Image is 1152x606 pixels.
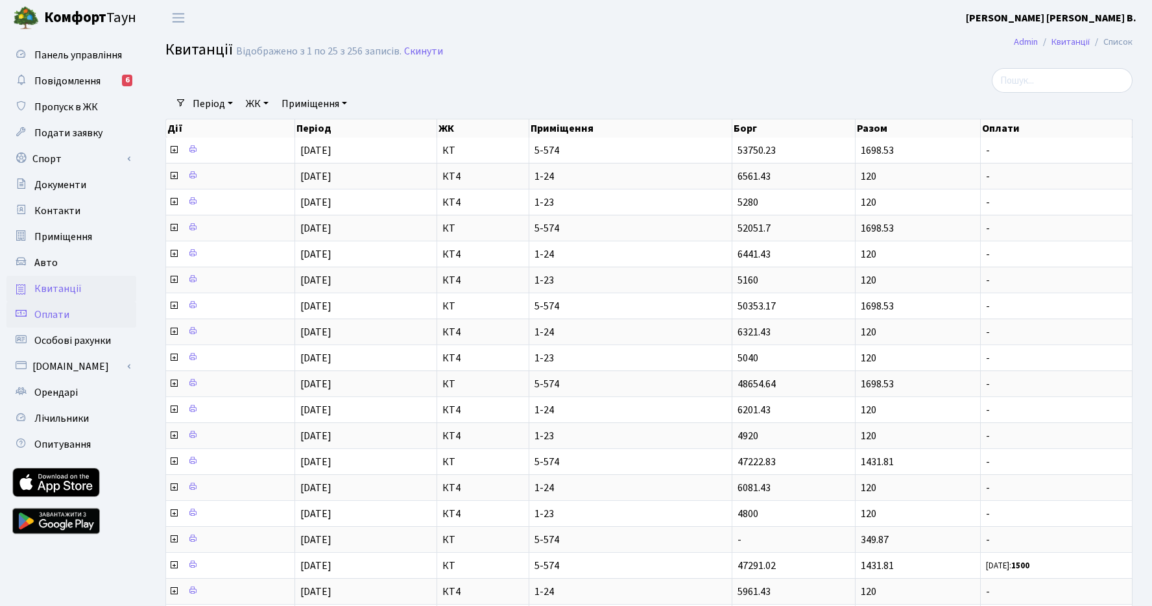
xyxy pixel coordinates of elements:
[861,455,894,469] span: 1431.81
[300,481,331,495] span: [DATE]
[122,75,132,86] div: 6
[165,38,233,61] span: Квитанції
[241,93,274,115] a: ЖК
[6,380,136,406] a: Орендарі
[300,143,331,158] span: [DATE]
[861,377,894,391] span: 1698.53
[442,561,523,571] span: КТ
[442,301,523,311] span: КТ
[994,29,1152,56] nav: breadcrumb
[300,559,331,573] span: [DATE]
[34,308,69,322] span: Оплати
[236,45,402,58] div: Відображено з 1 по 25 з 256 записів.
[861,273,876,287] span: 120
[738,481,771,495] span: 6081.43
[442,457,523,467] span: КТ
[13,5,39,31] img: logo.png
[966,10,1136,26] a: [PERSON_NAME] [PERSON_NAME] В.
[861,429,876,443] span: 120
[534,535,726,545] span: 5-574
[738,169,771,184] span: 6561.43
[861,195,876,210] span: 120
[986,223,1127,234] span: -
[534,431,726,441] span: 1-23
[861,299,894,313] span: 1698.53
[34,230,92,244] span: Приміщення
[981,119,1133,138] th: Оплати
[300,247,331,261] span: [DATE]
[34,48,122,62] span: Панель управління
[738,585,771,599] span: 5961.43
[6,406,136,431] a: Лічильники
[534,301,726,311] span: 5-574
[986,483,1127,493] span: -
[300,429,331,443] span: [DATE]
[738,299,776,313] span: 50353.17
[738,429,758,443] span: 4920
[442,483,523,493] span: КТ4
[44,7,136,29] span: Таун
[1014,35,1038,49] a: Admin
[738,403,771,417] span: 6201.43
[861,351,876,365] span: 120
[442,275,523,285] span: КТ4
[861,533,889,547] span: 349.87
[187,93,238,115] a: Період
[534,145,726,156] span: 5-574
[738,325,771,339] span: 6321.43
[861,169,876,184] span: 120
[442,145,523,156] span: КТ
[300,221,331,236] span: [DATE]
[534,457,726,467] span: 5-574
[534,379,726,389] span: 5-574
[34,204,80,218] span: Контакти
[534,327,726,337] span: 1-24
[300,455,331,469] span: [DATE]
[442,197,523,208] span: КТ4
[861,325,876,339] span: 120
[534,353,726,363] span: 1-23
[992,68,1133,93] input: Пошук...
[861,221,894,236] span: 1698.53
[856,119,981,138] th: Разом
[166,119,295,138] th: Дії
[6,224,136,250] a: Приміщення
[34,385,78,400] span: Орендарі
[442,587,523,597] span: КТ4
[6,172,136,198] a: Документи
[861,247,876,261] span: 120
[861,507,876,521] span: 120
[34,256,58,270] span: Авто
[34,333,111,348] span: Особові рахунки
[6,42,136,68] a: Панель управління
[6,328,136,354] a: Особові рахунки
[738,351,758,365] span: 5040
[738,507,758,521] span: 4800
[986,457,1127,467] span: -
[6,198,136,224] a: Контакти
[534,197,726,208] span: 1-23
[966,11,1136,25] b: [PERSON_NAME] [PERSON_NAME] В.
[986,353,1127,363] span: -
[6,431,136,457] a: Опитування
[300,325,331,339] span: [DATE]
[442,535,523,545] span: КТ
[986,587,1127,597] span: -
[986,327,1127,337] span: -
[6,250,136,276] a: Авто
[534,223,726,234] span: 5-574
[1051,35,1090,49] a: Квитанції
[276,93,352,115] a: Приміщення
[986,249,1127,260] span: -
[986,171,1127,182] span: -
[986,275,1127,285] span: -
[442,327,523,337] span: КТ4
[6,68,136,94] a: Повідомлення6
[986,145,1127,156] span: -
[300,585,331,599] span: [DATE]
[986,431,1127,441] span: -
[1011,560,1029,572] b: 1500
[34,282,82,296] span: Квитанції
[986,301,1127,311] span: -
[162,7,195,29] button: Переключити навігацію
